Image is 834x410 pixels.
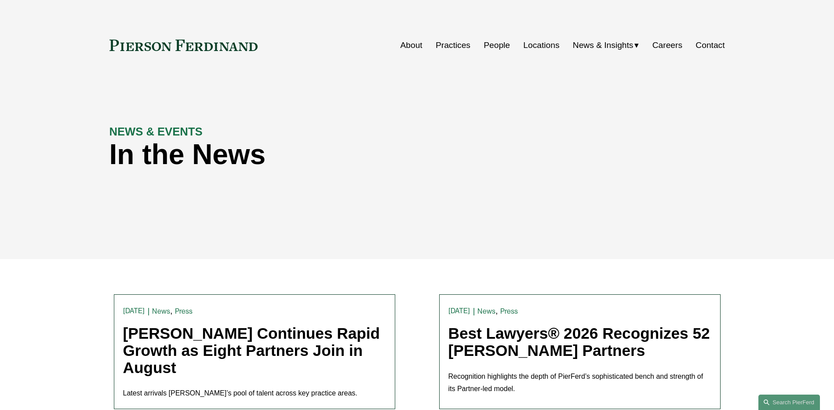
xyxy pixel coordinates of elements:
[401,37,422,54] a: About
[448,370,711,396] p: Recognition highlights the depth of PierFerd’s sophisticated bench and strength of its Partner-le...
[123,325,380,376] a: [PERSON_NAME] Continues Rapid Growth as Eight Partners Join in August
[523,37,559,54] a: Locations
[448,307,470,315] time: [DATE]
[436,37,470,54] a: Practices
[448,325,710,359] a: Best Lawyers® 2026 Recognizes 52 [PERSON_NAME] Partners
[109,139,571,171] h1: In the News
[170,306,172,315] span: ,
[758,395,820,410] a: Search this site
[652,37,682,54] a: Careers
[573,38,634,53] span: News & Insights
[500,307,518,315] a: Press
[109,125,203,138] strong: NEWS & EVENTS
[123,387,386,400] p: Latest arrivals [PERSON_NAME]’s pool of talent across key practice areas.
[484,37,510,54] a: People
[573,37,639,54] a: folder dropdown
[696,37,725,54] a: Contact
[123,307,145,315] time: [DATE]
[152,307,170,315] a: News
[477,307,495,315] a: News
[495,306,498,315] span: ,
[175,307,193,315] a: Press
